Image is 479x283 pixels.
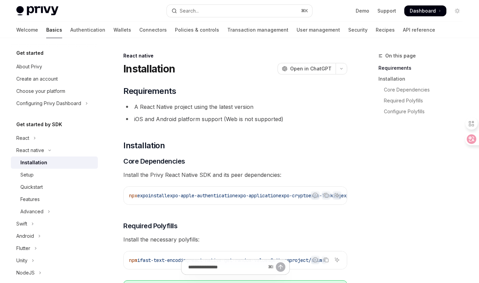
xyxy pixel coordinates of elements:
[180,7,199,15] div: Search...
[123,170,347,180] span: Install the Privy React Native SDK and its peer dependencies:
[16,22,38,38] a: Welcome
[123,114,347,124] li: iOS and Android platform support (Web is not supported)
[20,195,40,203] div: Features
[188,260,265,274] input: Ask a question...
[16,63,42,71] div: About Privy
[16,99,81,107] div: Configuring Privy Dashboard
[123,156,185,166] span: Core Dependencies
[16,146,44,154] div: React native
[311,191,320,200] button: Report incorrect code
[410,7,436,14] span: Dashboard
[123,221,177,231] span: Required Polyfills
[378,73,468,84] a: Installation
[11,267,98,279] button: Toggle NodeJS section
[11,61,98,73] a: About Privy
[404,5,446,16] a: Dashboard
[227,22,288,38] a: Transaction management
[348,22,368,38] a: Security
[11,73,98,85] a: Create an account
[16,120,62,129] h5: Get started by SDK
[16,6,58,16] img: light logo
[385,52,416,60] span: On this page
[308,193,341,199] span: expo-linking
[20,159,47,167] div: Installation
[175,22,219,38] a: Policies & controls
[140,257,189,263] span: fast-text-encoding
[16,256,28,265] div: Unity
[301,8,308,14] span: ⌘ K
[333,191,341,200] button: Ask AI
[279,193,308,199] span: expo-crypto
[123,86,176,97] span: Requirements
[16,87,65,95] div: Choose your platform
[356,7,369,14] a: Demo
[16,269,35,277] div: NodeJS
[123,52,347,59] div: React native
[123,102,347,112] li: A React Native project using the latest version
[16,220,27,228] div: Swift
[297,22,340,38] a: User management
[70,22,105,38] a: Authentication
[403,22,435,38] a: API reference
[148,193,167,199] span: install
[322,191,331,200] button: Copy the contents from the code block
[11,193,98,205] a: Features
[11,169,98,181] a: Setup
[378,84,468,95] a: Core Dependencies
[11,156,98,169] a: Installation
[137,257,140,263] span: i
[11,254,98,267] button: Toggle Unity section
[16,134,29,142] div: React
[311,255,320,264] button: Report incorrect code
[333,255,341,264] button: Ask AI
[139,22,167,38] a: Connectors
[113,22,131,38] a: Wallets
[235,193,279,199] span: expo-application
[123,63,175,75] h1: Installation
[11,85,98,97] a: Choose your platform
[11,230,98,242] button: Toggle Android section
[123,140,165,151] span: Installation
[290,65,332,72] span: Open in ChatGPT
[11,218,98,230] button: Toggle Swift section
[189,257,270,263] span: react-native-get-random-values
[11,97,98,110] button: Toggle Configuring Privy Dashboard section
[270,257,325,263] span: @ethersproject/shims
[378,95,468,106] a: Required Polyfills
[167,5,312,17] button: Open search
[137,193,148,199] span: expo
[129,257,137,263] span: npm
[11,144,98,156] button: Toggle React native section
[11,181,98,193] a: Quickstart
[452,5,463,16] button: Toggle dark mode
[377,7,396,14] a: Support
[129,193,137,199] span: npx
[167,193,235,199] span: expo-apple-authentication
[16,232,34,240] div: Android
[20,207,43,216] div: Advanced
[11,132,98,144] button: Toggle React section
[20,183,43,191] div: Quickstart
[11,205,98,218] button: Toggle Advanced section
[278,63,336,74] button: Open in ChatGPT
[11,242,98,254] button: Toggle Flutter section
[46,22,62,38] a: Basics
[378,63,468,73] a: Requirements
[276,262,285,272] button: Send message
[16,75,58,83] div: Create an account
[16,244,30,252] div: Flutter
[376,22,395,38] a: Recipes
[123,235,347,244] span: Install the necessary polyfills:
[322,255,331,264] button: Copy the contents from the code block
[16,49,43,57] h5: Get started
[378,106,468,117] a: Configure Polyfills
[20,171,34,179] div: Setup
